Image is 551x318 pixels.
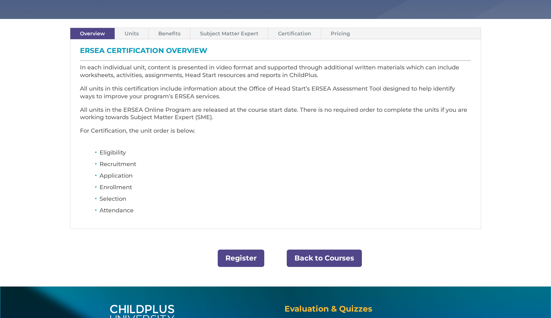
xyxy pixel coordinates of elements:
[287,250,362,267] a: Back to Courses
[100,184,132,191] span: Enrollment
[268,28,321,39] a: Certification
[80,47,471,57] h3: ERSEA Certification Overview
[100,195,126,202] span: Selection
[80,127,195,134] span: For Certification, the unit order is below.
[190,28,268,39] a: Subject Matter Expert
[100,172,133,179] span: Application
[321,28,360,39] a: Pricing
[284,305,441,316] h4: Evaluation & Quizzes
[218,250,264,267] a: Register
[80,106,467,121] span: All units in the ERSEA Online Program are released at the course start date. There is no required...
[149,28,190,39] a: Benefits
[100,207,134,214] span: Attendance
[100,161,136,168] span: Recruitment
[115,28,148,39] a: Units
[70,28,115,39] a: Overview
[80,64,459,79] span: In each individual unit, content is presented in video format and supported through additional wr...
[80,85,471,106] p: All units in this certification include information about the Office of Head Start’s ERSEA Assess...
[100,149,126,156] span: Eligibility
